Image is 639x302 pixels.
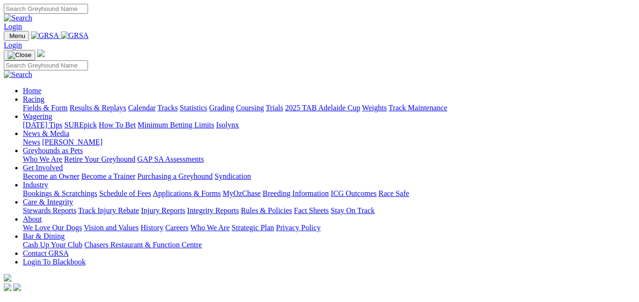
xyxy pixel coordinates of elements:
[4,283,11,291] img: facebook.svg
[265,104,283,112] a: Trials
[128,104,156,112] a: Calendar
[23,181,48,189] a: Industry
[23,104,635,112] div: Racing
[23,172,635,181] div: Get Involved
[209,104,234,112] a: Grading
[216,121,239,129] a: Isolynx
[23,232,65,240] a: Bar & Dining
[4,60,88,70] input: Search
[157,104,178,112] a: Tracks
[23,138,635,146] div: News & Media
[23,121,62,129] a: [DATE] Tips
[4,274,11,282] img: logo-grsa-white.png
[141,206,185,214] a: Injury Reports
[23,138,40,146] a: News
[187,206,239,214] a: Integrity Reports
[78,206,139,214] a: Track Injury Rebate
[23,198,73,206] a: Care & Integrity
[23,95,44,103] a: Racing
[276,224,321,232] a: Privacy Policy
[42,138,102,146] a: [PERSON_NAME]
[23,206,76,214] a: Stewards Reports
[23,189,635,198] div: Industry
[331,206,374,214] a: Stay On Track
[23,87,41,95] a: Home
[81,172,136,180] a: Become a Trainer
[263,189,329,197] a: Breeding Information
[285,104,360,112] a: 2025 TAB Adelaide Cup
[23,129,69,137] a: News & Media
[362,104,387,112] a: Weights
[389,104,447,112] a: Track Maintenance
[241,206,292,214] a: Rules & Policies
[232,224,274,232] a: Strategic Plan
[23,224,635,232] div: About
[69,104,126,112] a: Results & Replays
[37,49,45,57] img: logo-grsa-white.png
[23,121,635,129] div: Wagering
[331,189,376,197] a: ICG Outcomes
[4,22,22,30] a: Login
[140,224,163,232] a: History
[378,189,409,197] a: Race Safe
[23,215,42,223] a: About
[31,31,59,40] img: GRSA
[138,121,214,129] a: Minimum Betting Limits
[138,155,204,163] a: GAP SA Assessments
[153,189,221,197] a: Applications & Forms
[4,14,32,22] img: Search
[10,32,25,39] span: Menu
[138,172,213,180] a: Purchasing a Greyhound
[23,241,82,249] a: Cash Up Your Club
[23,189,97,197] a: Bookings & Scratchings
[4,41,22,49] a: Login
[215,172,251,180] a: Syndication
[23,206,635,215] div: Care & Integrity
[23,155,635,164] div: Greyhounds as Pets
[8,51,31,59] img: Close
[4,70,32,79] img: Search
[64,121,97,129] a: SUREpick
[23,258,86,266] a: Login To Blackbook
[64,155,136,163] a: Retire Your Greyhound
[23,249,69,257] a: Contact GRSA
[99,121,136,129] a: How To Bet
[180,104,207,112] a: Statistics
[84,224,138,232] a: Vision and Values
[4,31,29,41] button: Toggle navigation
[236,104,264,112] a: Coursing
[23,112,52,120] a: Wagering
[61,31,89,40] img: GRSA
[294,206,329,214] a: Fact Sheets
[223,189,261,197] a: MyOzChase
[23,164,63,172] a: Get Involved
[23,104,68,112] a: Fields & Form
[23,241,635,249] div: Bar & Dining
[23,155,62,163] a: Who We Are
[13,283,21,291] img: twitter.svg
[23,146,83,155] a: Greyhounds as Pets
[4,50,35,60] button: Toggle navigation
[23,172,79,180] a: Become an Owner
[99,189,151,197] a: Schedule of Fees
[84,241,202,249] a: Chasers Restaurant & Function Centre
[4,4,88,14] input: Search
[23,224,82,232] a: We Love Our Dogs
[165,224,188,232] a: Careers
[190,224,230,232] a: Who We Are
